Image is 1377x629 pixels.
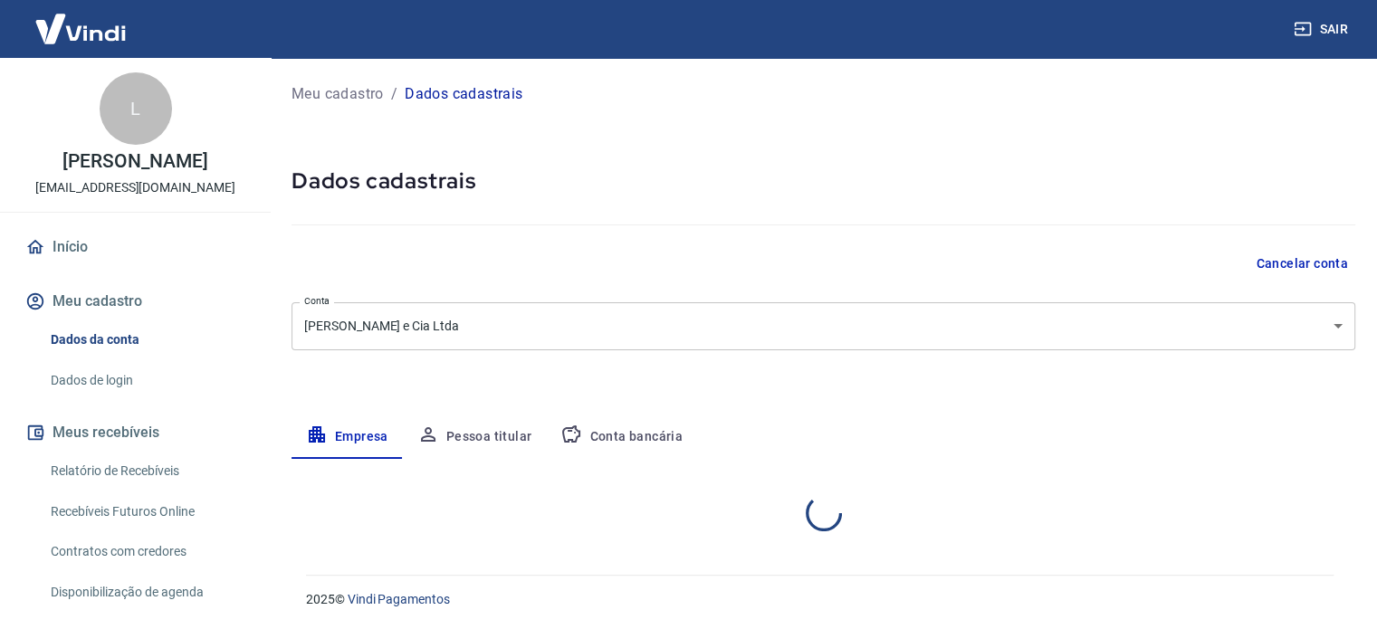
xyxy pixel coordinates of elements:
a: Vindi Pagamentos [348,592,450,606]
button: Pessoa titular [403,415,547,459]
p: 2025 © [306,590,1334,609]
p: [PERSON_NAME] [62,152,207,171]
button: Empresa [292,415,403,459]
a: Início [22,227,249,267]
label: Conta [304,294,330,308]
button: Sair [1290,13,1355,46]
a: Dados de login [43,362,249,399]
a: Dados da conta [43,321,249,358]
p: / [391,83,397,105]
p: Dados cadastrais [405,83,522,105]
p: [EMAIL_ADDRESS][DOMAIN_NAME] [35,178,235,197]
button: Meu cadastro [22,281,249,321]
div: L [100,72,172,145]
button: Meus recebíveis [22,413,249,453]
a: Relatório de Recebíveis [43,453,249,490]
a: Contratos com credores [43,533,249,570]
a: Disponibilização de agenda [43,574,249,611]
div: [PERSON_NAME] e Cia Ltda [292,302,1355,350]
a: Meu cadastro [292,83,384,105]
h5: Dados cadastrais [292,167,1355,195]
a: Recebíveis Futuros Online [43,493,249,530]
img: Vindi [22,1,139,56]
button: Cancelar conta [1248,247,1355,281]
button: Conta bancária [546,415,697,459]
